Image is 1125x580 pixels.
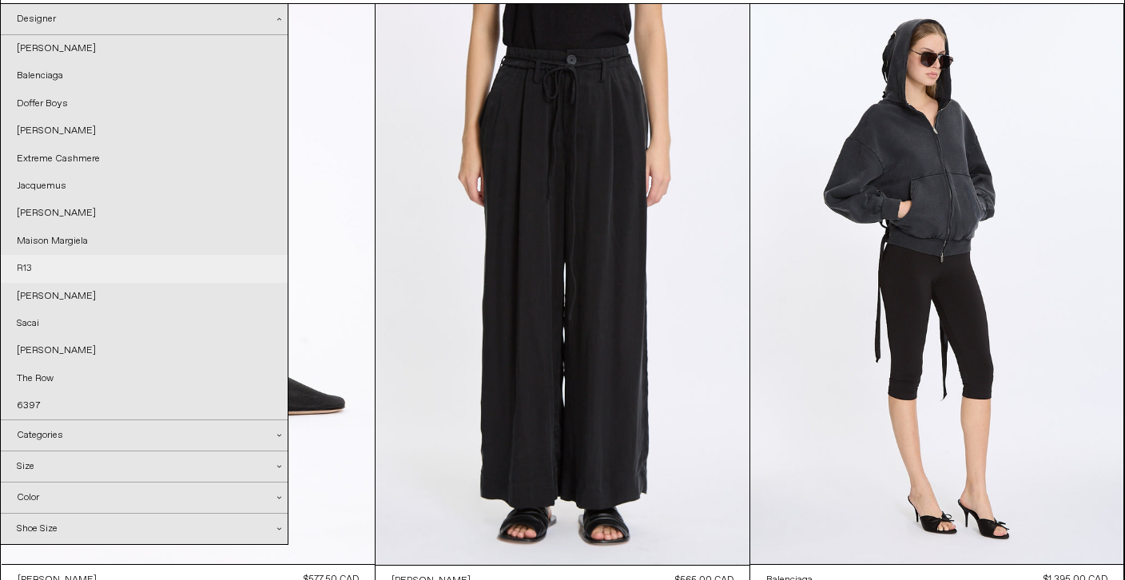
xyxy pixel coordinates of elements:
a: The Row [1,365,288,392]
a: [PERSON_NAME] [1,283,288,310]
div: Shoe Size [1,514,288,544]
div: Categories [1,420,288,451]
a: Sacai [1,310,288,337]
a: R13 [1,255,288,282]
a: Doffer Boys [1,90,288,117]
div: Size [1,451,288,482]
a: Balenciaga [1,62,288,89]
div: Designer [1,4,288,35]
a: [PERSON_NAME] [1,35,288,62]
div: Color [1,483,288,513]
a: [PERSON_NAME] [1,337,288,364]
a: Extreme Cashmere [1,145,288,173]
img: Lauren Manoogian Sanded Trouser [376,4,749,565]
a: Maison Margiela [1,228,288,255]
a: Jacquemus [1,173,288,200]
img: Balenciaga Lace-Up Zip-Up Hoodie [750,4,1124,564]
a: 6397 [1,392,288,419]
a: [PERSON_NAME] [1,200,288,227]
a: [PERSON_NAME] [1,117,288,145]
